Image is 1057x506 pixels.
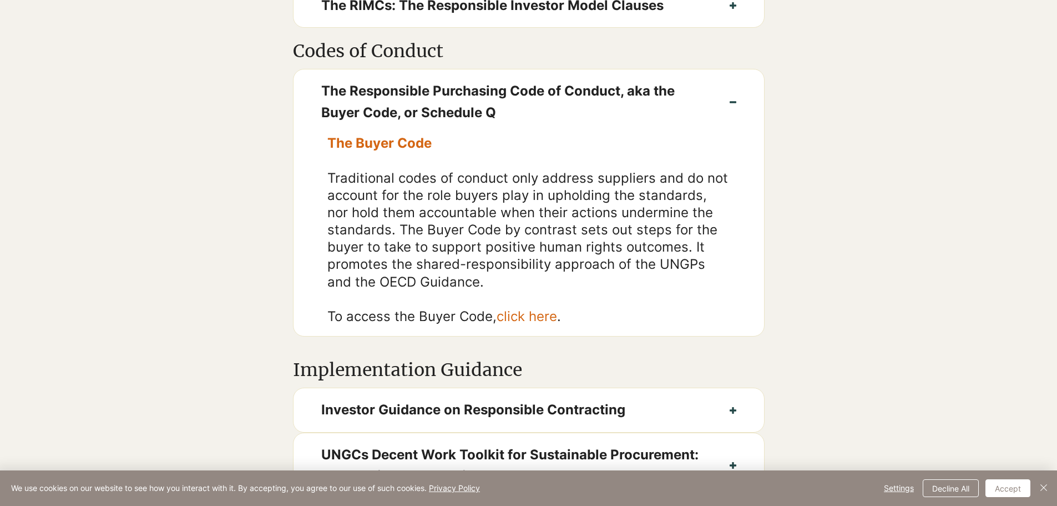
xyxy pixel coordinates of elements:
span: UNGCs Decent Work Toolkit for Sustainable Procurement: Responsible Contracting [321,444,702,487]
span: Implementation Guidance [293,359,522,381]
span: Traditional codes of conduct only address suppliers and do not account for the role buyers play i... [327,170,728,290]
a: . [557,308,561,324]
span: Investor Guidance on Responsible Contracting [321,399,702,420]
span: Codes of Conduct [293,40,443,62]
span: To access the Buyer Code, [327,308,561,324]
span: We use cookies on our website to see how you interact with it. By accepting, you agree to our use... [11,483,480,493]
a: The Buyer Code [327,135,432,151]
span: The Responsible Purchasing Code of Conduct, aka the Buyer Code, or Schedule Q [321,81,702,123]
a: click here [497,308,557,324]
button: Decline All [923,479,979,497]
button: Investor Guidance on Responsible Contracting [294,388,764,432]
button: UNGCs Decent Work Toolkit for Sustainable Procurement: Responsible Contracting [294,433,764,498]
button: Close [1037,479,1050,497]
a: Privacy Policy [429,483,480,493]
span: Settings [884,480,914,497]
img: Close [1037,481,1050,494]
button: Accept [985,479,1030,497]
button: The Responsible Purchasing Code of Conduct, aka the Buyer Code, or Schedule Q [294,69,764,134]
